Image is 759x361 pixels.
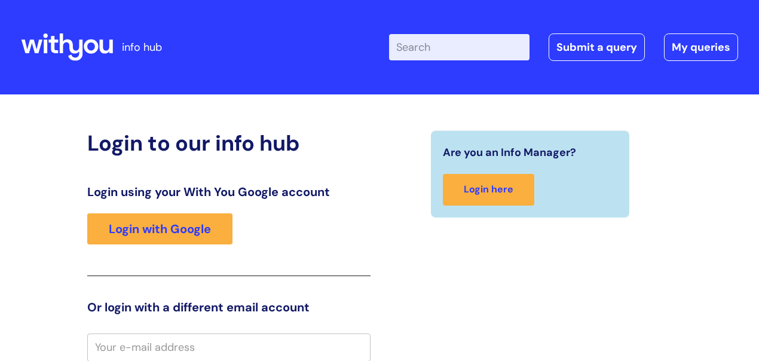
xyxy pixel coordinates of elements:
a: Submit a query [549,33,645,61]
a: Login here [443,174,534,206]
p: info hub [122,38,162,57]
input: Search [389,34,530,60]
a: Login with Google [87,213,232,244]
span: Are you an Info Manager? [443,143,576,162]
h2: Login to our info hub [87,130,371,156]
h3: Or login with a different email account [87,300,371,314]
h3: Login using your With You Google account [87,185,371,199]
input: Your e-mail address [87,334,371,361]
a: My queries [664,33,738,61]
